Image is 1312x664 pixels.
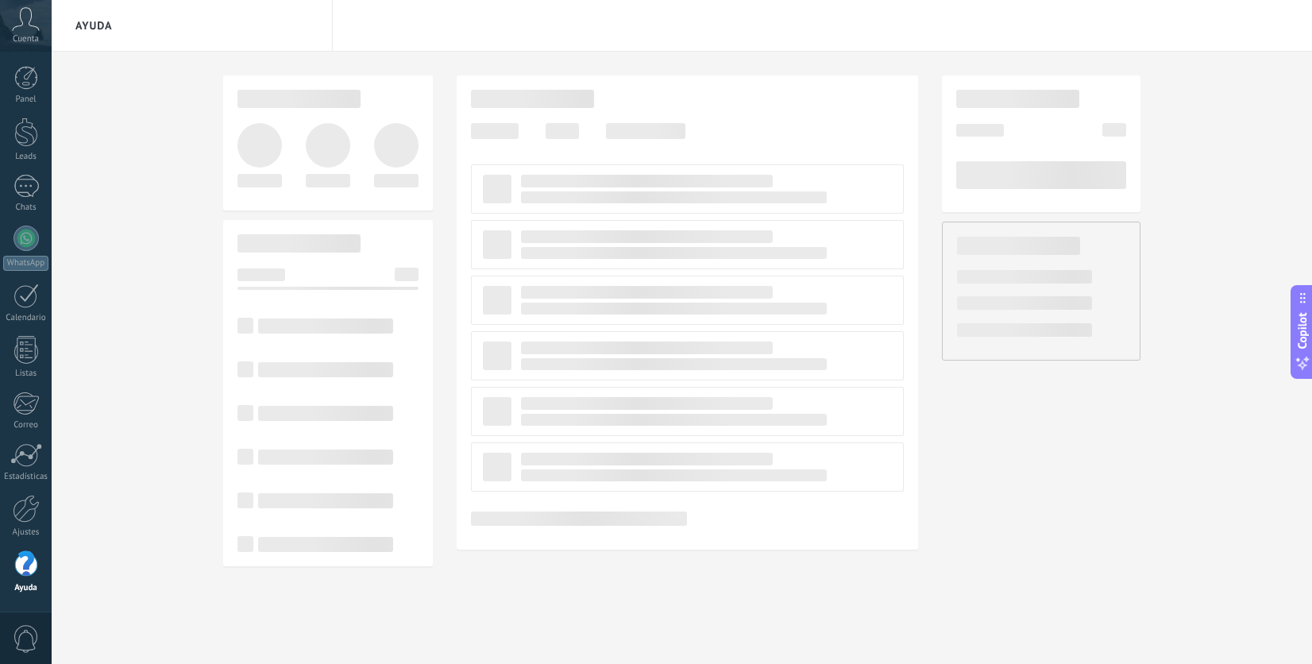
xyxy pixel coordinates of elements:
div: Ayuda [3,583,49,593]
div: Ajustes [3,527,49,538]
div: Panel [3,95,49,105]
div: Calendario [3,313,49,323]
span: Copilot [1295,313,1310,349]
div: Chats [3,203,49,213]
div: Estadísticas [3,472,49,482]
div: Correo [3,420,49,430]
div: WhatsApp [3,256,48,271]
span: Cuenta [13,34,39,44]
div: Listas [3,369,49,379]
div: Leads [3,152,49,162]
